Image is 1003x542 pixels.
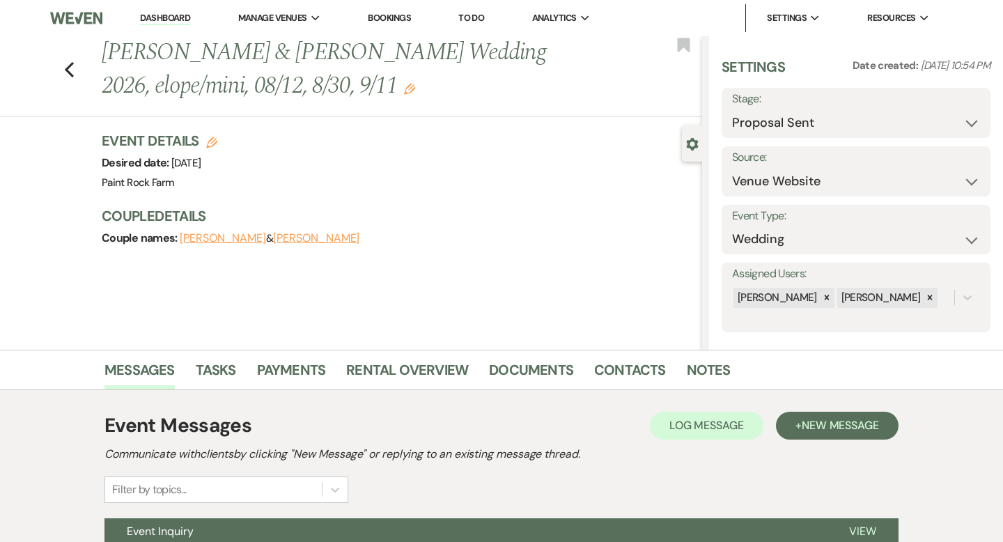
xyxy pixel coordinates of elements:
h1: Event Messages [104,411,251,440]
span: View [849,524,876,539]
a: Bookings [368,12,411,24]
span: [DATE] [171,156,201,170]
div: [PERSON_NAME] [837,288,923,308]
span: Desired date: [102,155,171,170]
span: [DATE] 10:54 PM [921,59,990,72]
h3: Couple Details [102,206,688,226]
button: Log Message [650,412,763,440]
h2: Communicate with clients by clicking "New Message" or replying to an existing message thread. [104,446,899,463]
button: Close lead details [686,137,699,150]
a: Payments [257,359,326,389]
a: Notes [687,359,731,389]
button: Edit [404,82,415,95]
h3: Event Details [102,131,217,150]
a: To Do [458,12,484,24]
button: +New Message [776,412,899,440]
span: Analytics [532,11,577,25]
span: Settings [767,11,807,25]
span: Event Inquiry [127,524,194,539]
div: [PERSON_NAME] [733,288,819,308]
h1: [PERSON_NAME] & [PERSON_NAME] Wedding 2026, elope/mini, 08/12, 8/30, 9/11 [102,36,577,102]
span: New Message [802,418,879,433]
span: Paint Rock Farm [102,176,174,189]
span: Log Message [669,418,744,433]
span: Manage Venues [238,11,307,25]
span: Resources [867,11,915,25]
label: Stage: [732,89,980,109]
label: Source: [732,148,980,168]
a: Tasks [196,359,236,389]
span: Date created: [853,59,921,72]
span: Couple names: [102,231,180,245]
button: [PERSON_NAME] [180,233,266,244]
a: Contacts [594,359,666,389]
div: Filter by topics... [112,481,187,498]
span: & [180,231,359,245]
a: Documents [489,359,573,389]
a: Rental Overview [346,359,468,389]
h3: Settings [722,57,785,88]
img: Weven Logo [50,3,102,33]
a: Messages [104,359,175,389]
label: Event Type: [732,206,980,226]
label: Assigned Users: [732,264,980,284]
a: Dashboard [140,12,190,25]
button: [PERSON_NAME] [273,233,359,244]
